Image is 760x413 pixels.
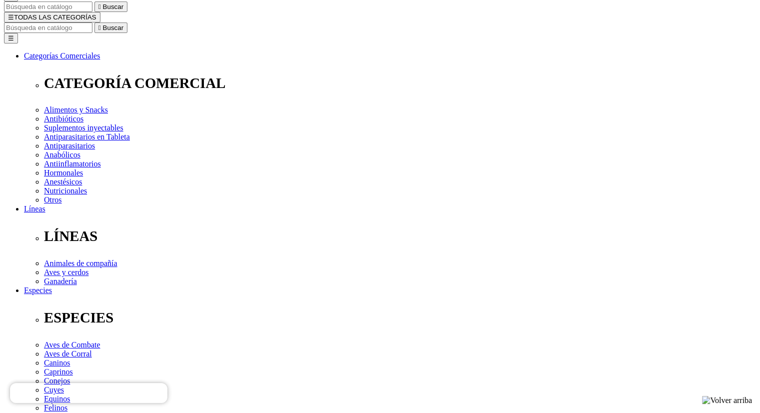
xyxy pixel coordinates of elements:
a: Otros [44,195,62,204]
p: ESPECIES [44,309,756,326]
a: Conejos [44,376,70,385]
p: LÍNEAS [44,228,756,244]
a: Caninos [44,358,70,367]
a: Nutricionales [44,186,87,195]
a: Aves y cerdos [44,268,88,276]
a: Animales de compañía [44,259,117,267]
a: Aves de Combate [44,340,100,349]
a: Especies [24,286,52,294]
p: CATEGORÍA COMERCIAL [44,75,756,91]
a: Anestésicos [44,177,82,186]
a: Caprinos [44,367,73,376]
a: Ganadería [44,277,77,285]
img: Volver arriba [702,396,752,405]
a: Aves de Corral [44,349,92,358]
a: Líneas [24,204,45,213]
iframe: Brevo live chat [10,383,167,403]
a: Felinos [44,403,67,412]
